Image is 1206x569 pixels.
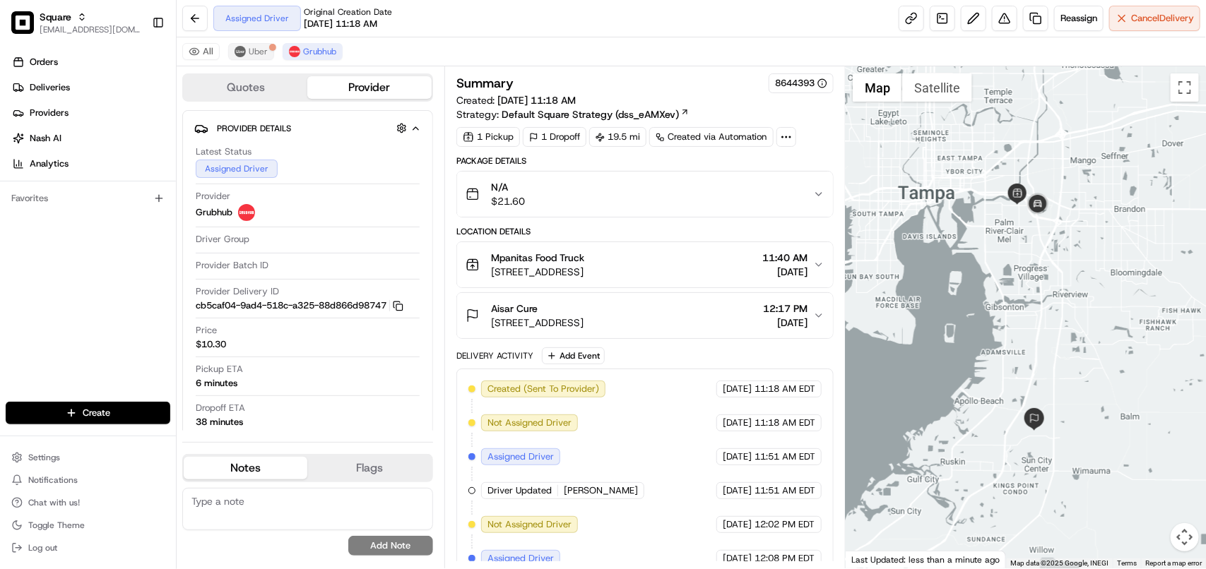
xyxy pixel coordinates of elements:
span: [DATE] [723,383,752,395]
a: Nash AI [6,127,176,150]
span: Pickup ETA [196,363,243,376]
div: 6 minutes [196,377,237,390]
span: Cancel Delivery [1131,12,1194,25]
span: [STREET_ADDRESS] [491,265,584,279]
button: cb5caf04-9ad4-518c-a325-88d866d98747 [196,299,403,312]
span: [DATE] [763,316,808,330]
button: Provider [307,76,431,99]
button: Reassign [1054,6,1104,31]
a: 💻API Documentation [114,199,232,224]
span: Deliveries [30,81,70,94]
div: 📗 [14,206,25,217]
span: Reassign [1060,12,1097,25]
span: Not Assigned Driver [487,417,572,429]
span: Toggle Theme [28,520,85,531]
div: Location Details [456,226,834,237]
button: Show satellite imagery [902,73,972,102]
span: Provider Details [217,123,291,134]
span: Default Square Strategy (dss_eAMXev) [502,107,679,121]
span: Provider Batch ID [196,259,268,272]
div: 💻 [119,206,131,217]
button: Grubhub [283,43,343,60]
div: 1 Dropoff [523,127,586,147]
button: Quotes [184,76,307,99]
span: [DATE] [723,417,752,429]
div: Delivery Activity [456,350,533,361]
img: Square [11,11,34,34]
span: Orders [30,56,58,68]
span: Latest Status [196,145,252,158]
span: Square [40,10,71,24]
span: [STREET_ADDRESS] [491,316,584,330]
button: Flags [307,457,431,479]
span: Grubhub [196,206,232,219]
a: Open this area in Google Maps (opens a new window) [849,550,896,568]
span: Original Creation Date [304,6,392,18]
span: 11:18 AM EDT [755,417,815,429]
span: 12:17 PM [763,301,808,316]
span: Log out [28,542,57,553]
span: 11:18 AM EDT [755,383,815,395]
a: Report a map error [1145,559,1202,567]
span: Aisar Cure [491,301,538,316]
span: Mpanitas Food Truck [491,251,584,265]
button: Toggle fullscreen view [1171,73,1199,102]
div: Package Details [456,155,834,167]
span: $10.30 [196,338,226,351]
button: Start new chat [240,139,257,156]
span: Map data ©2025 Google, INEGI [1010,559,1109,567]
span: Dropoff ETA [196,402,245,414]
a: Analytics [6,152,176,175]
span: [DATE] [723,518,752,531]
span: Provider [196,190,230,203]
span: [PERSON_NAME] [564,484,638,497]
span: 12:02 PM EDT [755,518,815,531]
img: 5e692f75ce7d37001a5d71f1 [289,46,300,57]
a: Providers [6,102,176,124]
a: Created via Automation [649,127,774,147]
span: [EMAIL_ADDRESS][DOMAIN_NAME] [40,24,141,35]
span: Assigned Driver [487,552,554,565]
button: SquareSquare[EMAIL_ADDRESS][DOMAIN_NAME] [6,6,146,40]
span: Driver Group [196,233,249,246]
img: Google [849,550,896,568]
a: 📗Knowledge Base [8,199,114,224]
span: Price [196,324,217,337]
span: Provider Delivery ID [196,285,279,298]
div: Last Updated: less than a minute ago [846,551,1006,568]
a: Orders [6,51,176,73]
button: 8644393 [775,77,827,90]
button: Show street map [853,73,902,102]
span: Analytics [30,157,69,170]
div: 1 Pickup [456,127,520,147]
span: [DATE] [762,265,808,279]
a: Deliveries [6,76,176,99]
span: Created (Sent To Provider) [487,383,599,395]
img: 5e692f75ce7d37001a5d71f1 [238,204,255,221]
div: 38 minutes [196,416,243,429]
span: Knowledge Base [28,205,108,219]
h3: Summary [456,77,514,90]
button: Toggle Theme [6,515,170,535]
input: Clear [37,91,233,106]
button: All [182,43,220,60]
img: uber-new-logo.jpeg [235,46,246,57]
span: 11:51 AM EDT [755,450,815,463]
span: Notifications [28,474,78,486]
button: Notifications [6,470,170,490]
span: Chat with us! [28,497,80,508]
div: Start new chat [48,135,232,149]
span: Pylon [141,239,171,250]
button: Provider Details [194,116,421,140]
span: 11:40 AM [762,251,808,265]
span: Create [83,407,110,419]
img: Nash [14,14,42,42]
button: N/A$21.60 [457,172,833,217]
p: Welcome 👋 [14,56,257,79]
span: N/A [491,180,525,194]
a: Default Square Strategy (dss_eAMXev) [502,107,690,121]
span: API Documentation [134,205,227,219]
a: Terms [1117,559,1137,567]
